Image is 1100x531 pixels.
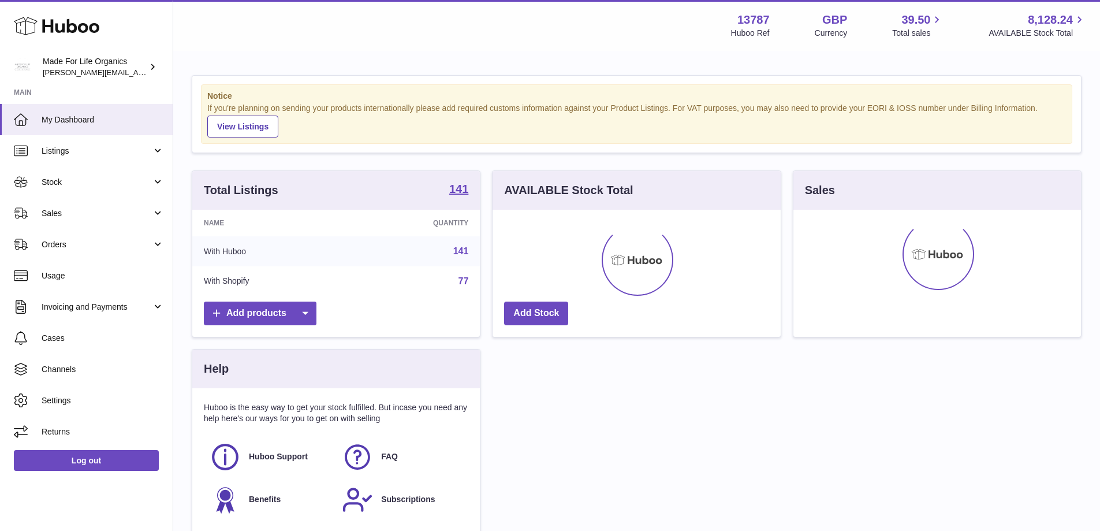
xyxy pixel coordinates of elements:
strong: GBP [822,12,847,28]
div: Huboo Ref [731,28,770,39]
a: Subscriptions [342,484,463,515]
strong: Notice [207,91,1066,102]
td: With Shopify [192,266,348,296]
a: 141 [453,246,469,256]
a: 77 [458,276,469,286]
span: Huboo Support [249,451,308,462]
a: Add products [204,302,316,325]
span: Sales [42,208,152,219]
div: If you're planning on sending your products internationally please add required customs informati... [207,103,1066,138]
a: Huboo Support [210,441,330,473]
span: Settings [42,395,164,406]
span: My Dashboard [42,114,164,125]
strong: 13787 [737,12,770,28]
img: geoff.winwood@madeforlifeorganics.com [14,58,31,76]
span: [PERSON_NAME][EMAIL_ADDRESS][PERSON_NAME][DOMAIN_NAME] [43,68,293,77]
h3: Sales [805,183,835,198]
span: Total sales [892,28,944,39]
div: Currency [815,28,848,39]
span: Subscriptions [381,494,435,505]
a: Benefits [210,484,330,515]
h3: AVAILABLE Stock Total [504,183,633,198]
a: View Listings [207,116,278,138]
a: Add Stock [504,302,568,325]
h3: Help [204,361,229,377]
span: Invoicing and Payments [42,302,152,313]
a: 39.50 Total sales [892,12,944,39]
span: Channels [42,364,164,375]
div: Made For Life Organics [43,56,147,78]
span: Returns [42,426,164,437]
span: Benefits [249,494,281,505]
td: With Huboo [192,236,348,266]
a: FAQ [342,441,463,473]
span: Listings [42,146,152,157]
span: FAQ [381,451,398,462]
span: Stock [42,177,152,188]
span: Orders [42,239,152,250]
a: Log out [14,450,159,471]
p: Huboo is the easy way to get your stock fulfilled. But incase you need any help here's our ways f... [204,402,468,424]
a: 141 [449,183,468,197]
strong: 141 [449,183,468,195]
span: Cases [42,333,164,344]
th: Name [192,210,348,236]
h3: Total Listings [204,183,278,198]
span: Usage [42,270,164,281]
th: Quantity [348,210,480,236]
span: AVAILABLE Stock Total [989,28,1086,39]
a: 8,128.24 AVAILABLE Stock Total [989,12,1086,39]
span: 39.50 [901,12,930,28]
span: 8,128.24 [1028,12,1073,28]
